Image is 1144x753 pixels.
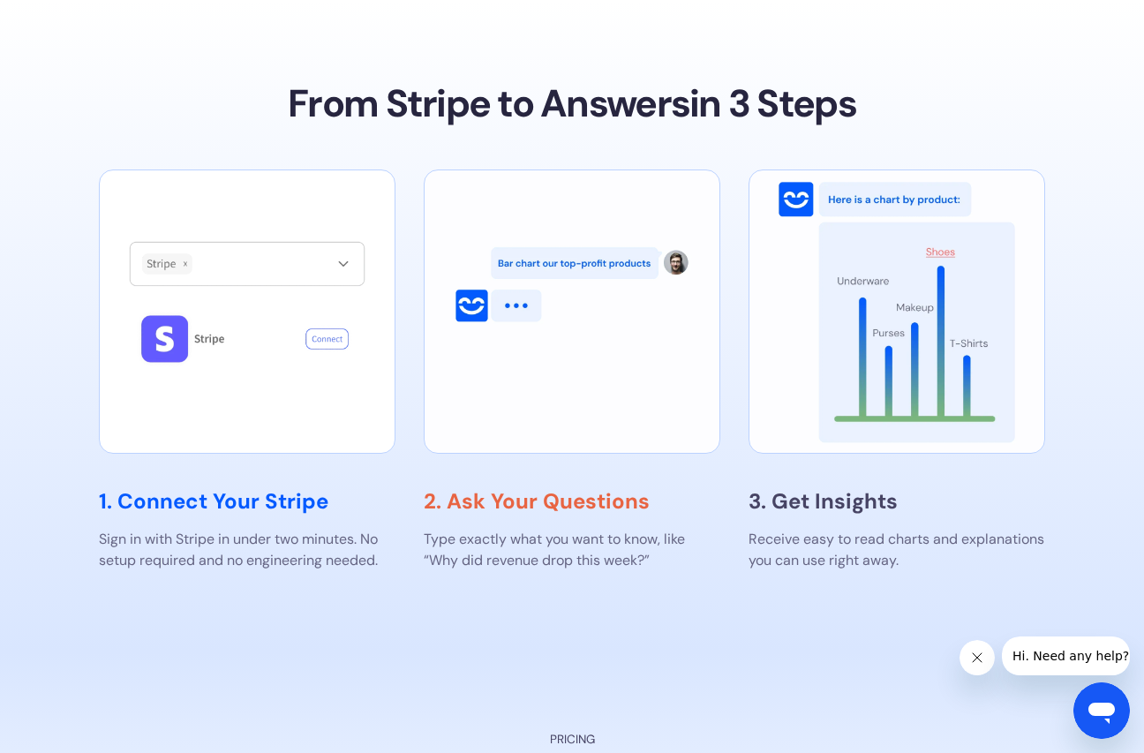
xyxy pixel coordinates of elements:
[960,640,995,675] iframe: Close message
[550,731,595,749] div: Pricing
[1073,682,1130,739] iframe: Button to launch messaging window
[424,489,720,515] h3: 2. Ask Your Questions
[99,489,395,515] h3: 1. Connect Your Stripe
[749,529,1045,571] p: Receive easy to read charts and explanations you can use right away.
[99,81,1045,127] h2: From Stripe to Answers
[424,529,720,571] p: Type exactly what you want to know, like “Why did revenue drop this week?”
[1002,636,1130,675] iframe: Message from company
[99,529,395,571] p: Sign in with Stripe in under two minutes. No setup required and no engineering needed.
[689,79,856,128] span: in 3 Steps
[749,489,1045,515] h3: 3. Get Insights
